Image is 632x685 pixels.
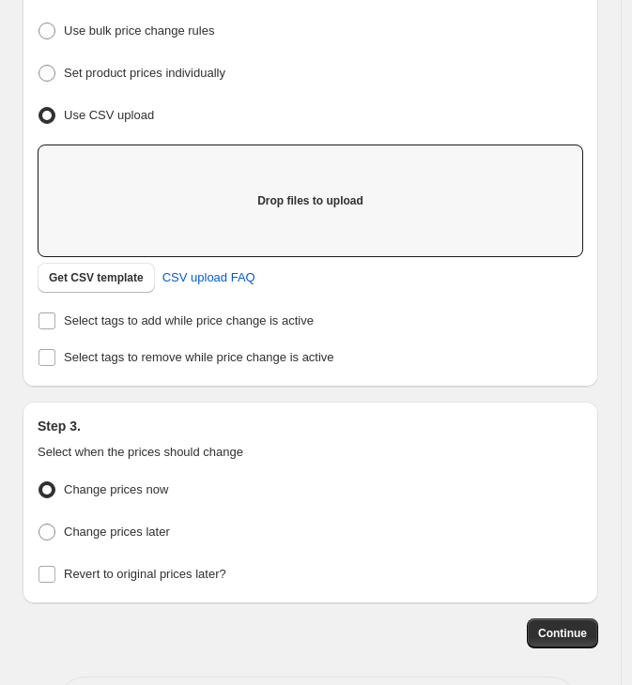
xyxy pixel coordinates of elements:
[538,626,587,641] span: Continue
[527,618,598,648] button: Continue
[151,263,267,293] a: CSV upload FAQ
[64,525,170,539] span: Change prices later
[38,263,155,293] button: Get CSV template
[38,417,583,435] h2: Step 3.
[64,108,154,122] span: Use CSV upload
[38,443,583,462] p: Select when the prices should change
[64,66,225,80] span: Set product prices individually
[64,23,214,38] span: Use bulk price change rules
[162,268,255,287] span: CSV upload FAQ
[64,567,226,581] span: Revert to original prices later?
[49,270,144,285] span: Get CSV template
[64,350,334,364] span: Select tags to remove while price change is active
[286,193,334,208] span: Add files
[64,482,168,496] span: Change prices now
[64,313,314,327] span: Select tags to add while price change is active
[275,186,346,216] button: Add files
